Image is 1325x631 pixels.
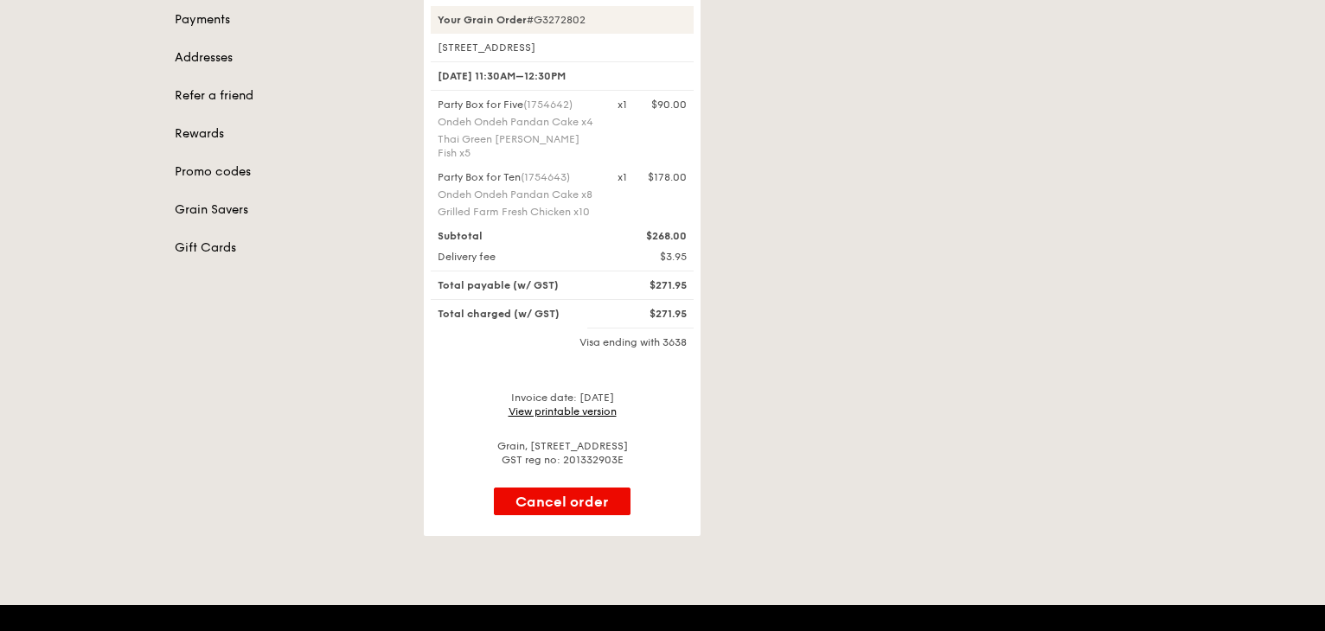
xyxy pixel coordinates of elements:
span: (1754642) [523,99,573,111]
div: $271.95 [607,278,697,292]
div: Ondeh Ondeh Pandan Cake x8 [438,188,597,201]
span: Total payable (w/ GST) [438,279,559,291]
div: Thai Green [PERSON_NAME] Fish x5 [438,132,597,160]
strong: Your Grain Order [438,14,527,26]
div: #G3272802 [431,6,694,34]
div: $268.00 [607,229,697,243]
div: Visa ending with 3638 [431,335,694,349]
div: $3.95 [607,250,697,264]
a: View printable version [509,405,617,417]
div: Party Box for Five [438,98,597,112]
div: Subtotal [427,229,607,243]
div: Party Box for Ten [438,170,597,184]
button: Cancel order [494,488,630,515]
div: $178.00 [648,170,687,184]
div: [DATE] 11:30AM–12:30PM [431,61,694,91]
div: $90.00 [651,98,687,112]
div: x1 [618,170,627,184]
div: Invoice date: [DATE] [431,391,694,418]
a: Gift Cards [175,239,403,257]
div: Grilled Farm Fresh Chicken x10 [438,205,597,219]
div: Delivery fee [427,250,607,264]
a: Rewards [175,125,403,143]
div: Total charged (w/ GST) [427,307,607,321]
span: (1754643) [521,171,570,183]
a: Refer a friend [175,87,403,105]
div: $271.95 [607,307,697,321]
div: [STREET_ADDRESS] [431,41,694,54]
a: Payments [175,11,403,29]
div: Grain, [STREET_ADDRESS] GST reg no: 201332903E [431,439,694,467]
div: Ondeh Ondeh Pandan Cake x4 [438,115,597,129]
a: Promo codes [175,163,403,181]
a: Grain Savers [175,201,403,219]
div: x1 [618,98,627,112]
a: Addresses [175,49,403,67]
